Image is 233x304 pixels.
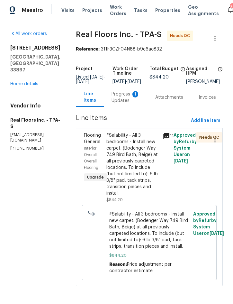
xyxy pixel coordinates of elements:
[76,31,162,38] span: Real Floors Inc. - TPA-S
[218,67,223,79] span: The hpm assigned to this work order.
[10,45,60,51] h2: [STREET_ADDRESS]
[191,117,220,125] span: Add line item
[76,67,93,71] h5: Project
[112,91,140,104] div: Progress Updates
[10,82,38,86] a: Home details
[109,252,190,259] span: $844.20
[155,94,183,101] div: Attachments
[170,32,193,39] span: Needs QC
[10,132,60,143] p: [EMAIL_ADDRESS][DOMAIN_NAME]
[174,133,197,163] span: Approved by Refurby System User on
[109,262,172,273] span: Price adjustment per contractor estimate
[22,7,43,14] span: Maestro
[76,115,188,127] span: Line Items
[112,67,149,76] h5: Work Order Timeline
[199,134,222,141] span: Needs QC
[149,75,169,79] span: $844.20
[174,159,188,163] span: [DATE]
[90,75,103,79] span: [DATE]
[109,211,190,250] span: #Salability - All 3 bedrooms - Install new carpet. (Bodenger Way 749 Bird Bath, Beige) at all pre...
[193,212,224,236] span: Approved by Refurby System User on
[112,79,126,84] span: [DATE]
[188,4,219,17] span: Geo Assignments
[149,67,178,71] h5: Total Budget
[134,8,148,13] span: Tasks
[76,79,89,84] span: [DATE]
[128,79,141,84] span: [DATE]
[186,79,223,84] div: [PERSON_NAME]
[10,32,47,36] a: All work orders
[155,7,180,14] span: Properties
[112,79,141,84] span: -
[106,198,123,202] span: $844.20
[186,67,216,76] h5: Assigned HPM
[106,132,159,197] div: #Salability - All 3 bedrooms - Install new carpet. (Bodenger Way 749 Bird Bath, Beige) at all pre...
[10,117,60,130] h5: Real Floors Inc. - TPA-S
[10,54,60,73] h5: [GEOGRAPHIC_DATA], [GEOGRAPHIC_DATA] 33897
[162,132,170,140] div: 11
[84,146,99,170] span: Interior Overall - Overall Flooring
[82,7,102,14] span: Projects
[109,262,127,267] span: Reason:
[10,103,60,109] h4: Vendor Info
[76,46,223,52] div: 311F3CZF04N88-b9e6ac832
[76,47,100,51] b: Reference:
[180,67,185,75] span: The total cost of line items that have been proposed by Opendoor. This sum includes line items th...
[110,4,126,17] span: Work Orders
[188,115,223,127] button: Add line item
[76,75,105,84] span: -
[76,75,105,84] span: Listed
[210,231,224,236] span: [DATE]
[84,91,96,104] div: Line Items
[199,94,216,101] div: Invoices
[85,174,106,180] span: Upgrade
[10,146,60,151] p: [PHONE_NUMBER]
[132,91,138,97] div: 1
[84,133,101,144] span: Flooring General
[61,7,75,14] span: Visits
